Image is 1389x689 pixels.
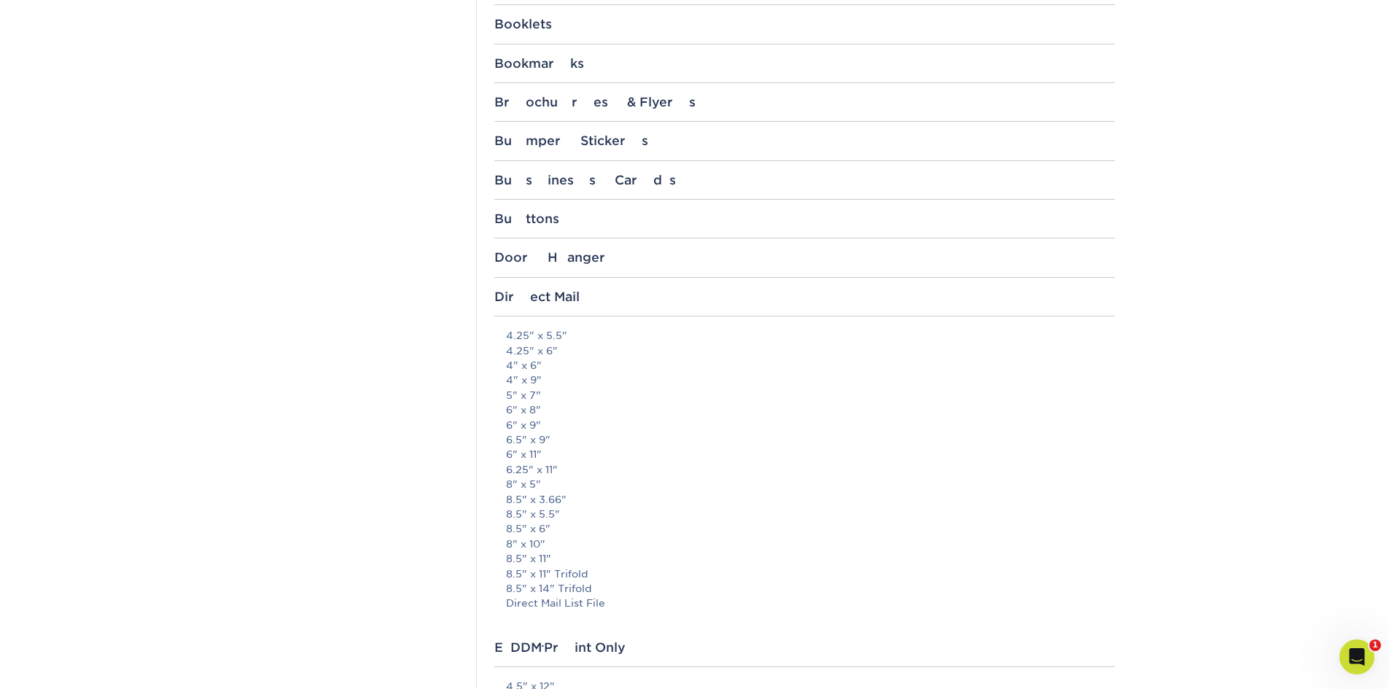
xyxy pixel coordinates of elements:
[494,17,1115,31] div: Booklets
[494,211,1115,226] div: Buttons
[506,597,605,609] a: Direct Mail List File
[506,374,542,386] a: 4" x 9"
[494,640,1115,655] div: EDDM Print Only
[494,95,1115,109] div: Brochures & Flyers
[494,56,1115,71] div: Bookmarks
[506,434,550,445] a: 6.5" x 9"
[506,448,542,460] a: 6" x 11"
[506,419,541,431] a: 6" x 9"
[494,133,1115,148] div: Bumper Stickers
[506,478,541,490] a: 8" x 5"
[506,494,567,505] a: 8.5" x 3.66"
[506,389,541,401] a: 5" x 7"
[506,404,541,416] a: 6" x 8"
[506,553,551,564] a: 8.5" x 11"
[542,644,544,650] small: ®
[506,345,558,357] a: 4.25" x 6"
[506,568,588,580] a: 8.5" x 11" Trifold
[494,173,1115,187] div: Business Cards
[506,538,545,550] a: 8" x 10"
[506,523,550,534] a: 8.5" x 6"
[506,330,567,341] a: 4.25" x 5.5"
[494,289,1115,304] div: Direct Mail
[506,464,558,475] a: 6.25" x 11"
[506,359,542,371] a: 4" x 6"
[506,508,560,520] a: 8.5" x 5.5"
[1339,639,1374,674] iframe: Intercom live chat
[506,583,592,594] a: 8.5" x 14" Trifold
[494,250,1115,265] div: Door Hanger
[1369,639,1381,651] span: 1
